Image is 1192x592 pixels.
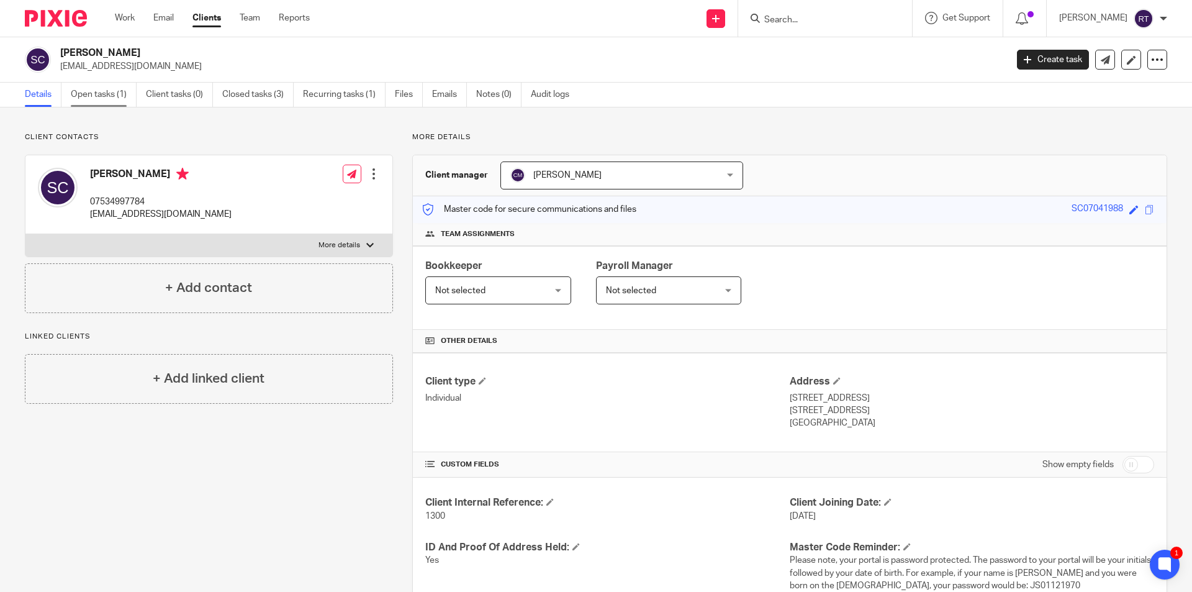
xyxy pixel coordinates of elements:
[25,332,393,342] p: Linked clients
[60,47,811,60] h2: [PERSON_NAME]
[441,229,515,239] span: Team assignments
[790,541,1154,554] h4: Master Code Reminder:
[1170,547,1183,559] div: 1
[303,83,386,107] a: Recurring tasks (1)
[422,203,636,216] p: Master code for secure communications and files
[60,60,998,73] p: [EMAIL_ADDRESS][DOMAIN_NAME]
[606,286,656,295] span: Not selected
[435,286,485,295] span: Not selected
[790,556,1151,590] span: Please note, your portal is password protected. The password to your portal will be your initials...
[25,83,61,107] a: Details
[90,196,232,208] p: 07534997784
[318,240,360,250] p: More details
[425,496,790,509] h4: Client Internal Reference:
[90,208,232,221] p: [EMAIL_ADDRESS][DOMAIN_NAME]
[1017,50,1089,70] a: Create task
[425,375,790,388] h4: Client type
[763,15,875,26] input: Search
[146,83,213,107] a: Client tasks (0)
[533,171,602,180] span: [PERSON_NAME]
[176,168,189,180] i: Primary
[790,375,1154,388] h4: Address
[1134,9,1154,29] img: svg%3E
[71,83,137,107] a: Open tasks (1)
[531,83,579,107] a: Audit logs
[441,336,497,346] span: Other details
[432,83,467,107] a: Emails
[425,541,790,554] h4: ID And Proof Of Address Held:
[425,169,488,181] h3: Client manager
[395,83,423,107] a: Files
[115,12,135,24] a: Work
[25,47,51,73] img: svg%3E
[1042,458,1114,471] label: Show empty fields
[1059,12,1127,24] p: [PERSON_NAME]
[38,168,78,207] img: svg%3E
[412,132,1167,142] p: More details
[790,417,1154,429] p: [GEOGRAPHIC_DATA]
[222,83,294,107] a: Closed tasks (3)
[25,132,393,142] p: Client contacts
[790,512,816,521] span: [DATE]
[153,12,174,24] a: Email
[165,278,252,298] h4: + Add contact
[279,12,310,24] a: Reports
[790,404,1154,417] p: [STREET_ADDRESS]
[240,12,260,24] a: Team
[476,83,521,107] a: Notes (0)
[425,392,790,404] p: Individual
[425,261,482,271] span: Bookkeeper
[425,556,439,565] span: Yes
[25,10,87,27] img: Pixie
[790,392,1154,404] p: [STREET_ADDRESS]
[942,14,990,22] span: Get Support
[192,12,221,24] a: Clients
[790,496,1154,509] h4: Client Joining Date:
[1072,203,1123,217] div: SC07041988
[425,512,445,521] span: 1300
[425,460,790,470] h4: CUSTOM FIELDS
[596,261,673,271] span: Payroll Manager
[510,168,525,183] img: svg%3E
[90,168,232,183] h4: [PERSON_NAME]
[153,369,264,388] h4: + Add linked client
